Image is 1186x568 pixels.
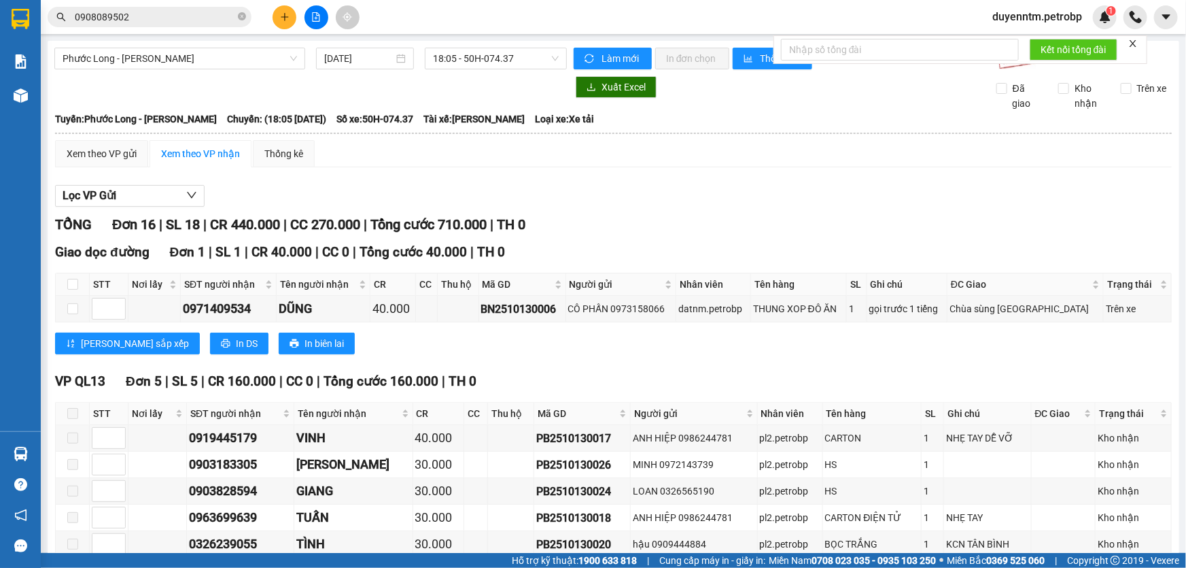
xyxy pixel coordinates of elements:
button: printerIn biên lai [279,333,355,354]
span: | [283,216,287,233]
th: Tên hàng [751,273,848,296]
div: 0903828594 [189,482,292,501]
div: 30.000 [415,508,461,527]
div: HS [825,457,920,472]
span: CC 0 [322,244,349,260]
span: Đơn 16 [112,216,156,233]
div: 0903183305 [189,455,292,474]
div: 30.000 [415,482,461,501]
span: 18:05 - 50H-074.37 [433,48,559,69]
span: bar-chart [744,54,755,65]
button: Kết nối tổng đài [1030,39,1117,61]
img: warehouse-icon [14,447,28,461]
div: TÌNH [296,535,411,554]
span: SL 1 [215,244,241,260]
td: HELEN [294,452,413,478]
th: Thu hộ [488,403,534,425]
input: Tìm tên, số ĐT hoặc mã đơn [75,10,235,24]
div: 30.000 [415,535,461,554]
th: SL [847,273,867,296]
div: PB2510130018 [536,509,628,527]
span: [PERSON_NAME] sắp xếp [81,336,189,351]
span: In biên lai [304,336,344,351]
th: STT [90,403,128,425]
td: PB2510130024 [534,478,631,505]
span: Lọc VP Gửi [63,187,116,204]
span: file-add [311,12,321,22]
div: BỌC TRẮNG [825,537,920,552]
span: ĐC Giao [1035,406,1082,421]
button: aim [336,5,360,29]
td: BN2510130006 [479,296,566,322]
th: Thu hộ [438,273,479,296]
span: Tổng cước 160.000 [324,373,438,389]
td: PB2510130018 [534,505,631,531]
span: | [442,373,445,389]
div: LOAN 0326565190 [633,484,755,499]
div: NHẸ TAY DỄ VỠ [946,431,1029,446]
span: Tên người nhận [280,277,356,292]
span: TH 0 [477,244,505,260]
button: In đơn chọn [655,48,729,69]
div: PB2510130017 [536,430,628,447]
span: Tài xế: [PERSON_NAME] [423,112,525,127]
td: VINH [294,425,413,452]
td: TUẤN [294,505,413,531]
button: plus [273,5,296,29]
span: question-circle [14,478,27,491]
div: pl2.petrobp [760,537,820,552]
div: 1 [924,510,941,525]
div: 30.000 [415,455,461,474]
span: CC 270.000 [290,216,360,233]
div: DŨNG [279,299,368,318]
span: Miền Nam [769,553,936,568]
span: Đơn 1 [170,244,206,260]
span: | [647,553,649,568]
span: Tên người nhận [298,406,399,421]
div: VINH [296,429,411,448]
span: | [165,373,169,389]
img: logo-vxr [12,9,29,29]
span: CR 160.000 [208,373,276,389]
span: CC 0 [286,373,313,389]
td: 0971409534 [181,296,277,322]
span: Trên xe [1132,81,1172,96]
button: printerIn DS [210,333,268,354]
span: copyright [1111,556,1120,565]
span: Chuyến: (18:05 [DATE]) [227,112,326,127]
span: Giao dọc đường [55,244,150,260]
span: TH 0 [449,373,476,389]
span: TỔNG [55,216,92,233]
th: Ghi chú [944,403,1032,425]
div: NHẸ TAY [946,510,1029,525]
span: Nơi lấy [132,406,173,421]
div: [PERSON_NAME] [296,455,411,474]
button: Lọc VP Gửi [55,185,205,207]
div: 1 [924,484,941,499]
strong: 0708 023 035 - 0935 103 250 [812,555,936,566]
span: | [317,373,320,389]
span: Trạng thái [1107,277,1157,292]
img: warehouse-icon [14,88,28,103]
div: Kho nhận [1098,484,1169,499]
div: Kho nhận [1098,457,1169,472]
th: Nhân viên [758,403,823,425]
div: TUẤN [296,508,411,527]
span: Nơi lấy [132,277,167,292]
span: notification [14,509,27,522]
span: Hỗ trợ kỹ thuật: [512,553,637,568]
img: solution-icon [14,54,28,69]
button: sort-ascending[PERSON_NAME] sắp xếp [55,333,200,354]
div: Xem theo VP nhận [161,146,240,161]
span: Cung cấp máy in - giấy in: [659,553,765,568]
span: aim [343,12,352,22]
div: pl2.petrobp [760,510,820,525]
div: HS [825,484,920,499]
input: Nhập số tổng đài [781,39,1019,61]
span: Phước Long - Hồ Chí Minh [63,48,297,69]
span: | [470,244,474,260]
span: SL 18 [166,216,200,233]
span: message [14,539,27,552]
span: ĐC Giao [951,277,1089,292]
td: PB2510130026 [534,452,631,478]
